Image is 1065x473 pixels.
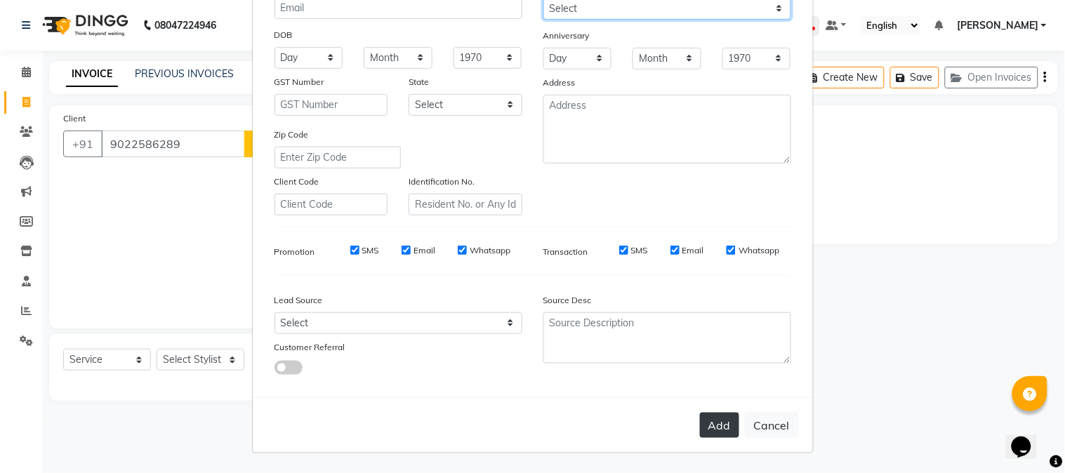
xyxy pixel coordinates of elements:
[745,412,799,439] button: Cancel
[409,175,475,188] label: Identification No.
[274,194,388,215] input: Client Code
[631,244,648,257] label: SMS
[274,341,345,354] label: Customer Referral
[274,294,323,307] label: Lead Source
[274,128,309,141] label: Zip Code
[543,76,576,89] label: Address
[470,244,510,257] label: Whatsapp
[543,294,592,307] label: Source Desc
[274,175,319,188] label: Client Code
[274,147,401,168] input: Enter Zip Code
[682,244,704,257] label: Email
[700,413,739,438] button: Add
[543,29,590,42] label: Anniversary
[414,244,435,257] label: Email
[274,29,293,41] label: DOB
[1006,417,1051,459] iframe: chat widget
[739,244,779,257] label: Whatsapp
[409,76,429,88] label: State
[409,194,522,215] input: Resident No. or Any Id
[274,246,315,258] label: Promotion
[362,244,379,257] label: SMS
[274,94,388,116] input: GST Number
[543,246,588,258] label: Transaction
[274,76,324,88] label: GST Number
